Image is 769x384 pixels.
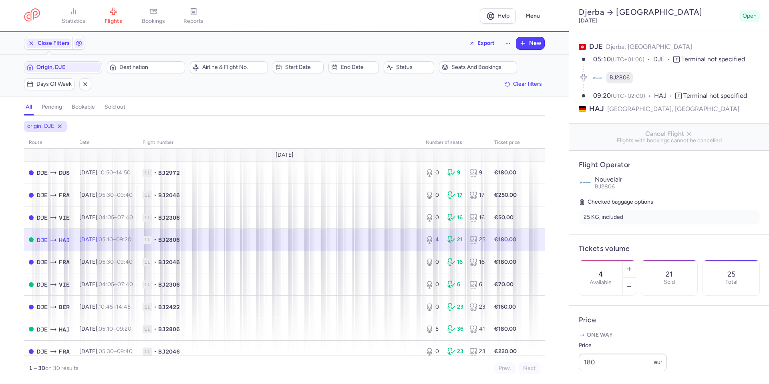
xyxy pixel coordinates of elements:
[190,61,268,73] button: Airline & Flight No.
[158,214,180,222] span: BJ2306
[595,176,760,183] p: Nouvelair
[79,192,133,198] span: [DATE],
[42,103,62,111] h4: pending
[24,37,72,49] button: Close Filters
[99,259,114,265] time: 05:30
[143,258,152,266] span: 1L
[595,183,615,190] span: BJ2806
[653,55,673,64] span: DJE
[579,7,736,17] h2: Djerba [GEOGRAPHIC_DATA]
[59,347,70,356] span: Frankfurt International Airport, Frankfurt am Main, Germany
[666,270,672,278] p: 21
[62,18,85,25] span: statistics
[276,152,294,158] span: [DATE]
[579,160,760,170] h4: Flight Operator
[37,325,48,334] span: Djerba-Zarzis, Djerba, Tunisia
[117,348,133,355] time: 09:40
[79,325,131,332] span: [DATE],
[74,137,138,149] th: date
[116,169,131,176] time: 14:50
[59,191,70,200] span: Frankfurt International Airport, Frankfurt am Main, Germany
[36,64,99,71] span: Origin, DJE
[143,281,152,289] span: 1L
[158,348,180,356] span: BJ2046
[37,236,48,245] span: DJE
[99,236,131,243] span: –
[683,92,747,99] span: Terminal not specified
[133,7,173,25] a: bookings
[24,137,74,149] th: route
[451,64,514,71] span: Seats and bookings
[24,61,102,73] button: Origin, DJE
[99,325,113,332] time: 05:10
[158,325,180,333] span: BJ2806
[447,325,463,333] div: 36
[158,191,180,199] span: BJ2046
[610,74,630,82] span: BJ2806
[579,210,760,224] li: 25 KG, included
[426,325,441,333] div: 5
[494,281,513,288] strong: €70.00
[117,281,133,288] time: 07:40
[426,348,441,356] div: 0
[494,303,516,310] strong: €160.00
[154,214,157,222] span: •
[143,236,152,244] span: 1L
[99,192,133,198] span: –
[119,64,182,71] span: Destination
[29,365,45,372] strong: 1 – 30
[426,281,441,289] div: 0
[480,8,516,24] a: Help
[513,81,542,87] span: Clear filters
[99,259,133,265] span: –
[27,122,54,130] span: origin: DJE
[116,236,131,243] time: 09:20
[79,281,133,288] span: [DATE],
[469,258,485,266] div: 16
[154,191,157,199] span: •
[384,61,434,73] button: Status
[117,192,133,198] time: 09:40
[681,55,745,63] span: Terminal not specified
[469,214,485,222] div: 16
[469,169,485,177] div: 9
[99,192,114,198] time: 05:30
[469,281,485,289] div: 6
[447,348,463,356] div: 23
[494,259,516,265] strong: €180.00
[529,40,541,46] span: New
[79,236,131,243] span: [DATE],
[154,281,157,289] span: •
[494,192,517,198] strong: €250.00
[99,348,114,355] time: 05:30
[439,61,517,73] button: Seats and bookings
[447,281,463,289] div: 6
[79,169,131,176] span: [DATE],
[138,137,421,149] th: Flight number
[99,348,133,355] span: –
[494,362,515,374] button: Prev.
[421,137,489,149] th: number of seats
[447,214,463,222] div: 16
[99,303,131,310] span: –
[154,236,157,244] span: •
[154,169,157,177] span: •
[589,42,603,51] span: DJE
[45,365,79,372] span: on 30 results
[494,169,516,176] strong: €180.00
[579,244,760,253] h4: Tickets volume
[59,325,70,334] span: Hanover Airport, Hanover, Germany
[447,236,463,244] div: 21
[93,7,133,25] a: flights
[593,55,611,63] time: 05:10
[469,191,485,199] div: 17
[37,347,48,356] span: Djerba-Zarzis, Djerba, Tunisia
[24,8,40,23] a: CitizenPlane red outlined logo
[99,169,113,176] time: 10:50
[579,197,760,207] h5: Checked baggage options
[116,303,131,310] time: 14:45
[158,303,180,311] span: BJ2422
[469,236,485,244] div: 25
[105,103,125,111] h4: sold out
[579,331,760,339] p: One way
